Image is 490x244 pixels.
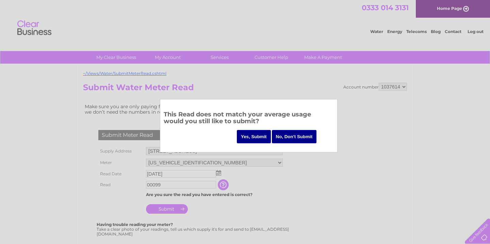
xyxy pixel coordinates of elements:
h3: This Read does not match your average usage would you still like to submit? [164,110,334,128]
a: Blog [431,29,441,34]
input: No, Don't Submit [272,130,317,143]
a: Log out [468,29,484,34]
a: Energy [387,29,402,34]
a: Contact [445,29,461,34]
div: Clear Business is a trading name of Verastar Limited (registered in [GEOGRAPHIC_DATA] No. 3667643... [85,4,406,33]
input: Yes, Submit [237,130,271,143]
a: Telecoms [406,29,427,34]
a: 0333 014 3131 [362,3,409,12]
img: logo.png [17,18,52,38]
a: Water [370,29,383,34]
